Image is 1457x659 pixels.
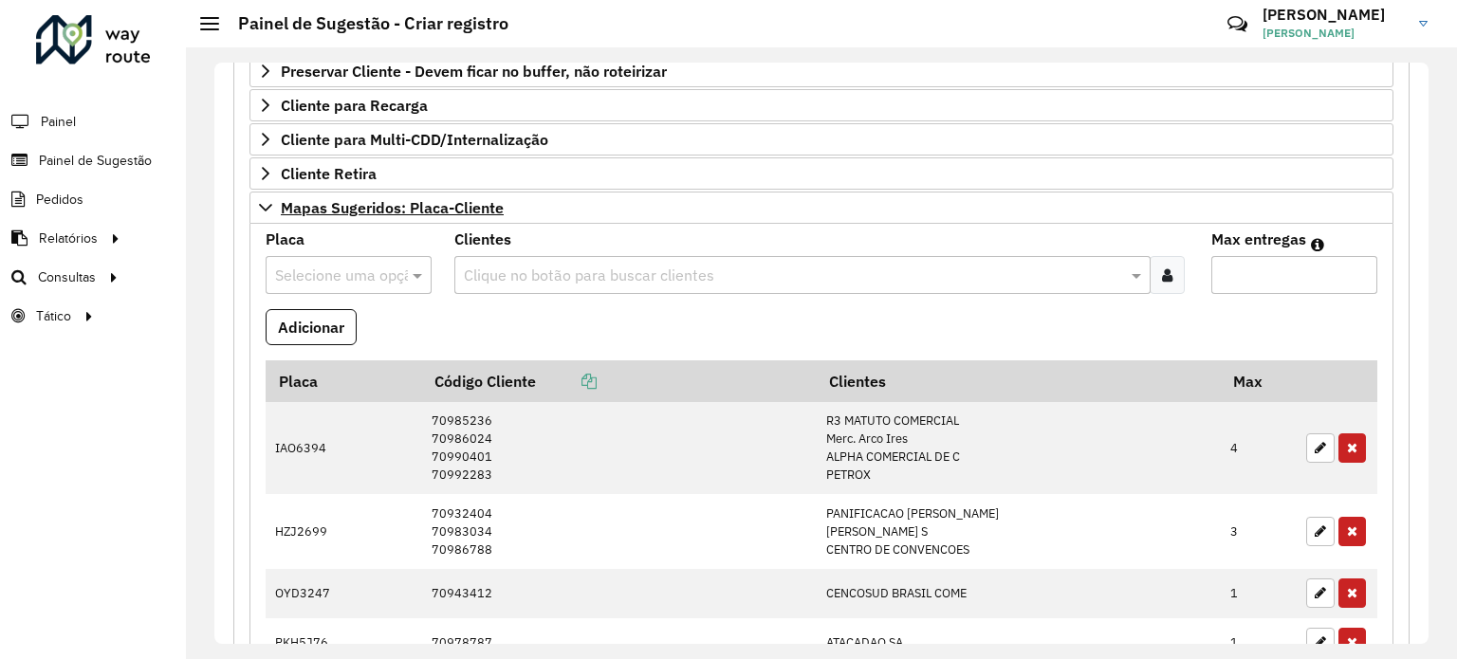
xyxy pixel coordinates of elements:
span: Preservar Cliente - Devem ficar no buffer, não roteirizar [281,64,667,79]
label: Placa [266,228,304,250]
th: Max [1221,360,1297,401]
th: Clientes [817,360,1221,401]
label: Clientes [454,228,511,250]
th: Código Cliente [422,360,817,401]
a: Preservar Cliente - Devem ficar no buffer, não roteirizar [249,55,1393,87]
a: Contato Rápido [1217,4,1258,45]
span: Mapas Sugeridos: Placa-Cliente [281,200,504,215]
h3: [PERSON_NAME] [1263,6,1405,24]
td: IAO6394 [266,401,422,494]
td: R3 MATUTO COMERCIAL Merc. Arco Ires ALPHA COMERCIAL DE C PETROX [817,401,1221,494]
span: [PERSON_NAME] [1263,25,1405,42]
td: 70932404 70983034 70986788 [422,494,817,569]
span: Relatórios [39,229,98,248]
h2: Painel de Sugestão - Criar registro [219,13,508,34]
span: Cliente para Recarga [281,98,428,113]
span: Cliente Retira [281,166,377,181]
td: PANIFICACAO [PERSON_NAME] [PERSON_NAME] S CENTRO DE CONVENCOES [817,494,1221,569]
td: OYD3247 [266,569,422,618]
td: 4 [1221,401,1297,494]
td: HZJ2699 [266,494,422,569]
a: Copiar [536,372,597,391]
a: Mapas Sugeridos: Placa-Cliente [249,192,1393,224]
span: Tático [36,306,71,326]
span: Pedidos [36,190,83,210]
a: Cliente Retira [249,157,1393,190]
em: Máximo de clientes que serão colocados na mesma rota com os clientes informados [1311,237,1324,252]
button: Adicionar [266,309,357,345]
span: Painel [41,112,76,132]
td: CENCOSUD BRASIL COME [817,569,1221,618]
label: Max entregas [1211,228,1306,250]
th: Placa [266,360,422,401]
td: 70943412 [422,569,817,618]
a: Cliente para Multi-CDD/Internalização [249,123,1393,156]
td: 1 [1221,569,1297,618]
a: Cliente para Recarga [249,89,1393,121]
td: 3 [1221,494,1297,569]
span: Painel de Sugestão [39,151,152,171]
span: Cliente para Multi-CDD/Internalização [281,132,548,147]
span: Consultas [38,267,96,287]
td: 70985236 70986024 70990401 70992283 [422,401,817,494]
